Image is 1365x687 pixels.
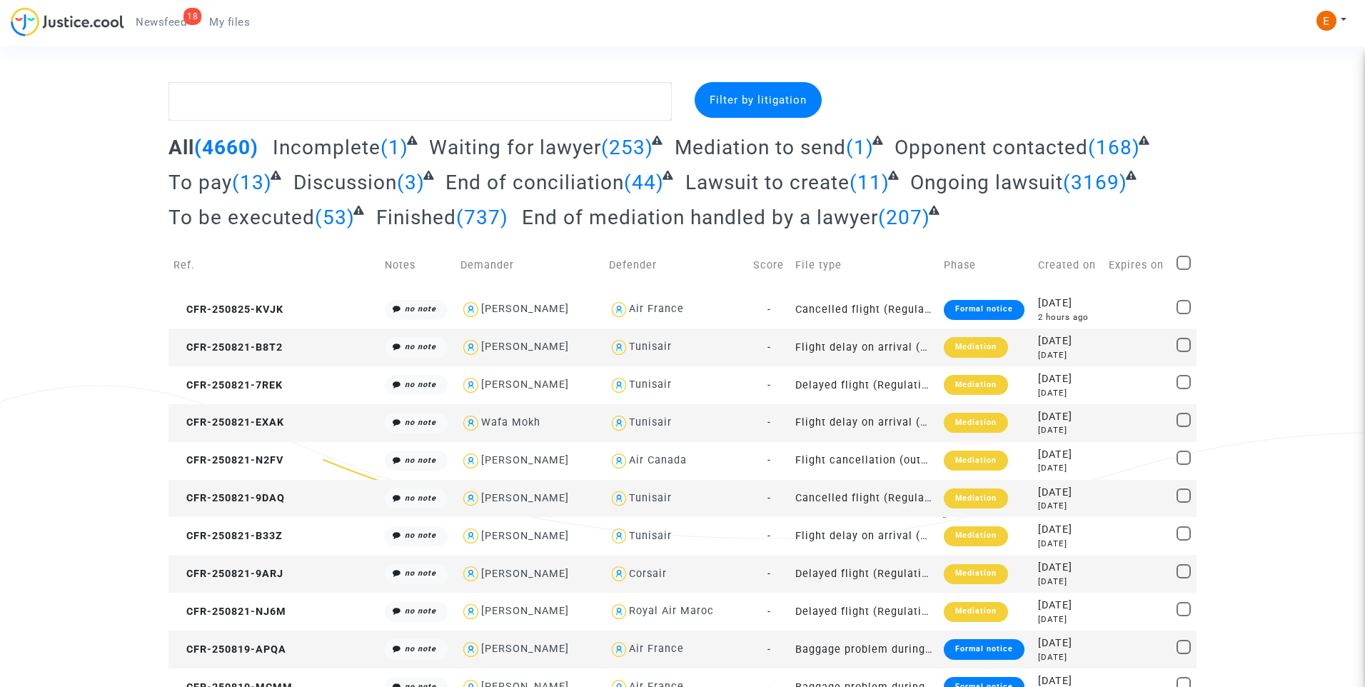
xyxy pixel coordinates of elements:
img: icon-user.svg [609,639,630,660]
img: icon-user.svg [609,601,630,622]
span: All [168,136,194,159]
div: [PERSON_NAME] [481,605,569,617]
span: - [767,379,771,391]
img: icon-user.svg [460,526,481,546]
span: CFR-250821-B33Z [173,530,283,542]
img: icon-user.svg [609,526,630,546]
td: Flight delay on arrival (outside of EU - Montreal Convention) [790,517,939,555]
i: no note [405,568,436,578]
i: no note [405,304,436,314]
div: [PERSON_NAME] [481,341,569,353]
span: (207) [878,206,930,229]
span: CFR-250825-KVJK [173,304,283,316]
span: (11) [850,171,890,194]
img: icon-user.svg [460,451,481,471]
span: To pay [168,171,232,194]
div: Air France [629,303,684,315]
div: [DATE] [1038,485,1099,501]
span: (53) [315,206,355,229]
div: [PERSON_NAME] [481,454,569,466]
span: (253) [601,136,653,159]
div: [DATE] [1038,334,1099,349]
span: Discussion [293,171,397,194]
td: Delayed flight (Regulation EC 261/2004) [790,366,939,404]
img: icon-user.svg [460,299,481,320]
i: no note [405,493,436,503]
img: icon-user.svg [460,337,481,358]
div: [DATE] [1038,349,1099,361]
img: icon-user.svg [609,413,630,433]
div: Mediation [944,602,1008,622]
span: - [767,492,771,504]
img: icon-user.svg [609,337,630,358]
div: [DATE] [1038,560,1099,576]
td: Flight delay on arrival (outside of EU - Montreal Convention) [790,404,939,442]
span: Finished [376,206,456,229]
div: 18 [183,8,201,25]
span: (3) [397,171,425,194]
td: Created on [1033,240,1104,291]
td: Ref. [168,240,380,291]
div: [DATE] [1038,576,1099,588]
div: Formal notice [944,639,1024,659]
span: (3169) [1063,171,1127,194]
i: no note [405,380,436,389]
i: no note [405,342,436,351]
span: Ongoing lawsuit [910,171,1063,194]
span: (1) [381,136,408,159]
span: (168) [1088,136,1140,159]
div: [DATE] [1038,447,1099,463]
img: icon-user.svg [609,451,630,471]
td: Delayed flight (Regulation EC 261/2004) [790,593,939,631]
div: Tunisair [629,378,672,391]
td: Notes [380,240,455,291]
span: To be executed [168,206,315,229]
span: Mediation to send [675,136,846,159]
i: no note [405,456,436,465]
i: no note [405,531,436,540]
div: Mediation [944,413,1008,433]
span: Filter by litigation [710,94,807,106]
div: Mediation [944,488,1008,508]
div: Tunisair [629,492,672,504]
div: [DATE] [1038,424,1099,436]
div: [DATE] [1038,462,1099,474]
div: Mediation [944,375,1008,395]
div: Mediation [944,564,1008,584]
td: Cancelled flight (Regulation EC 261/2004) [790,291,939,329]
div: [PERSON_NAME] [481,530,569,542]
span: (737) [456,206,508,229]
span: Newsfeed [136,16,186,29]
span: Lawsuit to create [685,171,850,194]
span: - [767,304,771,316]
span: (1) [846,136,874,159]
td: Flight cancellation (outside of EU - Montreal Convention) [790,442,939,480]
span: (44) [624,171,664,194]
span: Incomplete [273,136,381,159]
img: icon-user.svg [460,601,481,622]
img: icon-user.svg [460,413,481,433]
span: - [767,341,771,353]
div: [DATE] [1038,598,1099,613]
span: CFR-250821-NJ6M [173,606,286,618]
div: [DATE] [1038,636,1099,651]
span: Waiting for lawyer [429,136,601,159]
img: ACg8ocIeiFvHKe4dA5oeRFd_CiCnuxWUEc1A2wYhRJE3TTWt=s96-c [1316,11,1336,31]
a: 18Newsfeed [124,11,198,33]
div: [DATE] [1038,296,1099,311]
span: - [767,606,771,618]
div: Tunisair [629,530,672,542]
div: [DATE] [1038,538,1099,550]
span: CFR-250821-N2FV [173,454,283,466]
div: [PERSON_NAME] [481,568,569,580]
span: My files [209,16,250,29]
span: - [767,416,771,428]
div: Tunisair [629,341,672,353]
span: CFR-250821-EXAK [173,416,284,428]
span: End of mediation handled by a lawyer [522,206,878,229]
div: [DATE] [1038,371,1099,387]
div: Royal Air Maroc [629,605,714,617]
div: Air France [629,643,684,655]
img: icon-user.svg [609,299,630,320]
div: [DATE] [1038,409,1099,425]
